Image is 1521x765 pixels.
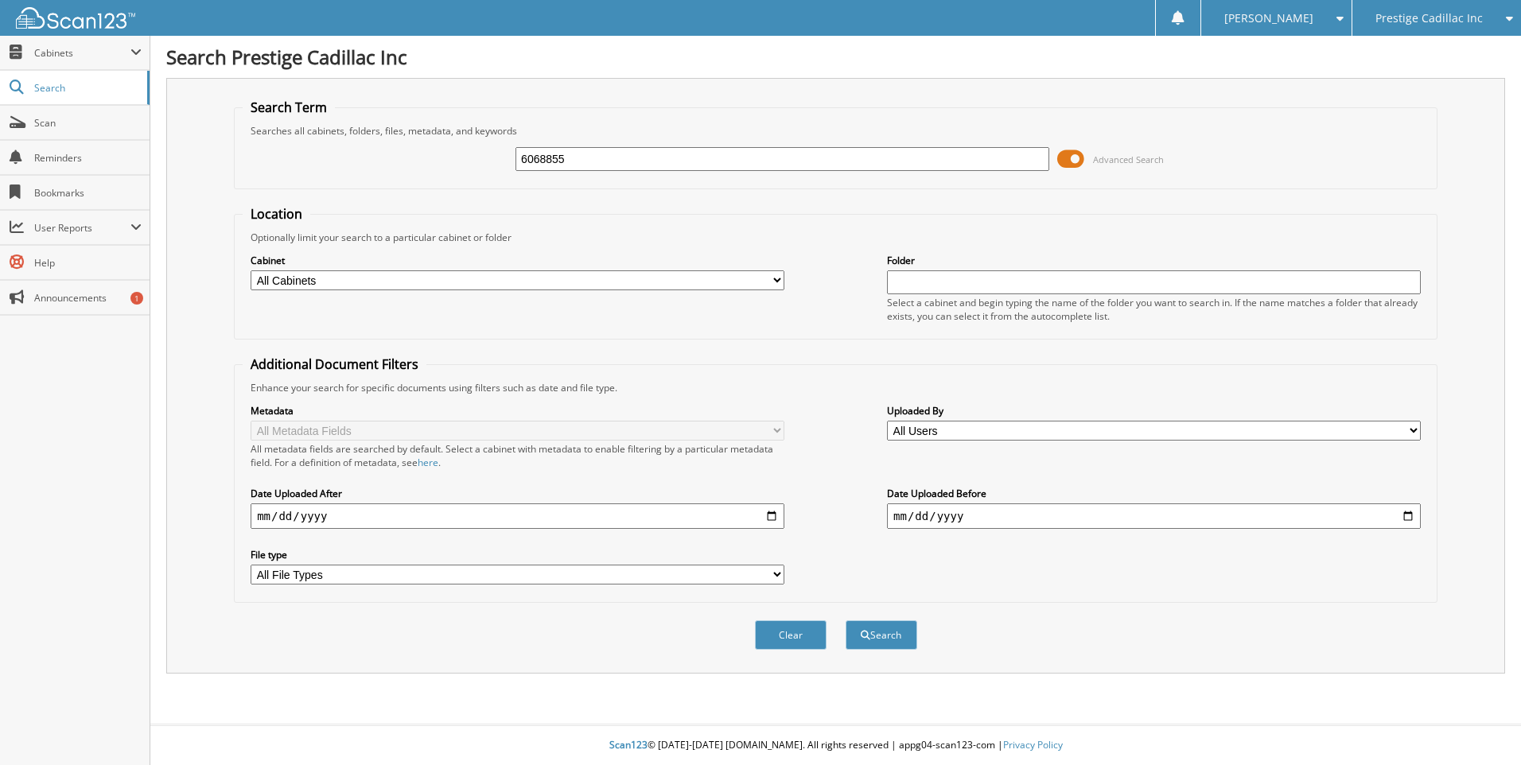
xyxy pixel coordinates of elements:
[887,503,1421,529] input: end
[755,620,827,650] button: Clear
[34,116,142,130] span: Scan
[1375,14,1483,23] span: Prestige Cadillac Inc
[34,256,142,270] span: Help
[418,456,438,469] a: here
[243,381,1429,394] div: Enhance your search for specific documents using filters such as date and file type.
[887,254,1421,267] label: Folder
[130,292,143,305] div: 1
[1003,738,1063,751] a: Privacy Policy
[251,503,784,529] input: start
[34,151,142,165] span: Reminders
[251,548,784,561] label: File type
[1093,153,1164,165] span: Advanced Search
[243,355,426,373] legend: Additional Document Filters
[251,442,784,469] div: All metadata fields are searched by default. Select a cabinet with metadata to enable filtering b...
[243,124,1429,138] div: Searches all cabinets, folders, files, metadata, and keywords
[243,231,1429,244] div: Optionally limit your search to a particular cabinet or folder
[34,291,142,305] span: Announcements
[251,404,784,417] label: Metadata
[1224,14,1313,23] span: [PERSON_NAME]
[34,221,130,235] span: User Reports
[150,726,1521,765] div: © [DATE]-[DATE] [DOMAIN_NAME]. All rights reserved | appg04-scan123-com |
[166,44,1505,70] h1: Search Prestige Cadillac Inc
[34,46,130,60] span: Cabinets
[34,186,142,200] span: Bookmarks
[243,99,335,116] legend: Search Term
[34,81,139,95] span: Search
[251,487,784,500] label: Date Uploaded After
[251,254,784,267] label: Cabinet
[887,404,1421,417] label: Uploaded By
[609,738,648,751] span: Scan123
[887,487,1421,500] label: Date Uploaded Before
[887,296,1421,323] div: Select a cabinet and begin typing the name of the folder you want to search in. If the name match...
[846,620,917,650] button: Search
[243,205,310,223] legend: Location
[16,7,135,29] img: scan123-logo-white.svg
